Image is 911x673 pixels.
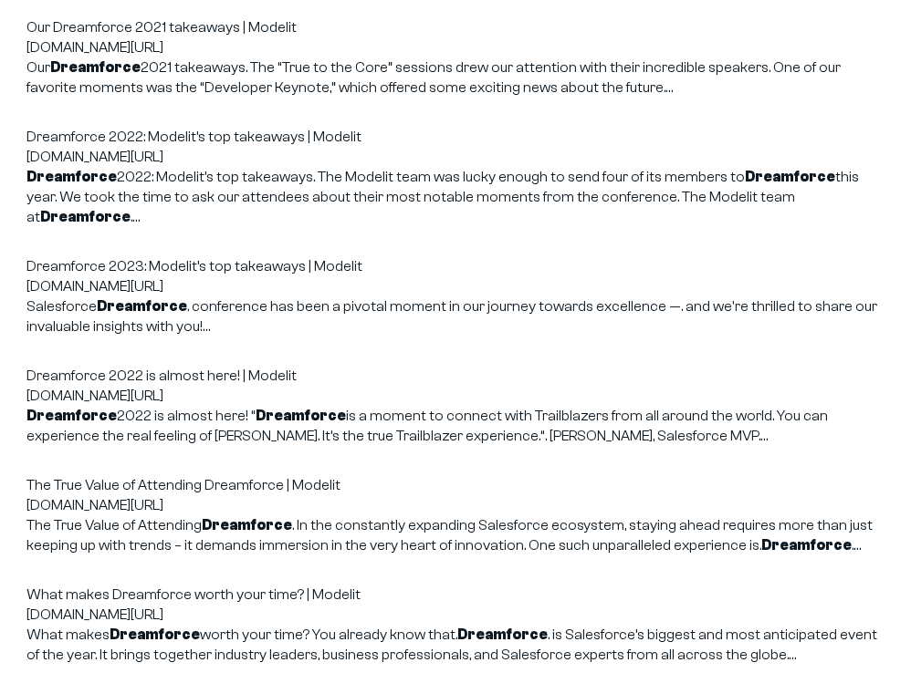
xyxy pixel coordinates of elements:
span: . [852,537,853,554]
strong: Dreamforce [26,408,117,424]
strong: Dreamforce [50,59,141,76]
span: . [131,209,132,225]
span: … [760,428,769,444]
div: [DOMAIN_NAME][URL] [26,386,885,406]
span: … [132,209,141,225]
strong: Dreamforce [110,626,200,643]
strong: Dreamforce [761,537,852,554]
span: What makes [26,626,110,643]
strong: Dreamforce [745,169,835,185]
span: … [853,537,862,554]
span: 2022: Modelit’s top takeaways. The Modelit team was lucky enough to send four of its members to [117,169,745,185]
strong: Dreamforce [97,298,187,315]
div: [DOMAIN_NAME][URL] [26,37,885,57]
div: [DOMAIN_NAME][URL] [26,495,885,515]
span: The True Value of Attending [26,517,202,533]
span: . conference has been a pivotal moment in our journey towards excellence —. and we're thrilled to... [26,298,877,335]
div: [DOMAIN_NAME][URL] [26,605,885,625]
span: . In the constantly expanding Salesforce ecosystem, staying ahead requires more than just keeping... [26,517,873,554]
strong: Dreamforce [26,169,117,185]
strong: Dreamforce [40,209,131,225]
div: [DOMAIN_NAME][URL] [26,276,885,296]
span: worth your time? You already know that. [200,626,457,643]
span: … [789,647,797,663]
span: this year. We took the time to ask our attendees about their most notable moments from the confer... [26,169,859,225]
span: 2021 takeaways. The “True to the Core” sessions drew our attention with their incredible speakers... [26,59,841,96]
a: Our Dreamforce 2021 takeaways | Modelit [26,19,297,36]
strong: Dreamforce [256,408,346,424]
a: Dreamforce 2022 is almost here! | Modelit [26,368,297,384]
span: … [665,79,674,96]
strong: Dreamforce [457,626,548,643]
span: 2022 is almost here! “ [117,408,256,424]
span: … [203,318,211,335]
a: What makes Dreamforce worth your time? | Modelit [26,586,361,603]
a: Dreamforce 2023: Modelit’s top takeaways | Modelit [26,258,362,274]
span: Our [26,59,50,76]
span: is a moment to connect with Trailblazers from all around the world. You can experience the real f... [26,408,828,444]
span: Salesforce [26,298,97,315]
strong: Dreamforce [202,517,292,533]
a: Dreamforce 2022: Modelit’s top takeaways | Modelit [26,129,361,145]
a: The True Value of Attending Dreamforce | Modelit [26,477,340,493]
div: [DOMAIN_NAME][URL] [26,147,885,167]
